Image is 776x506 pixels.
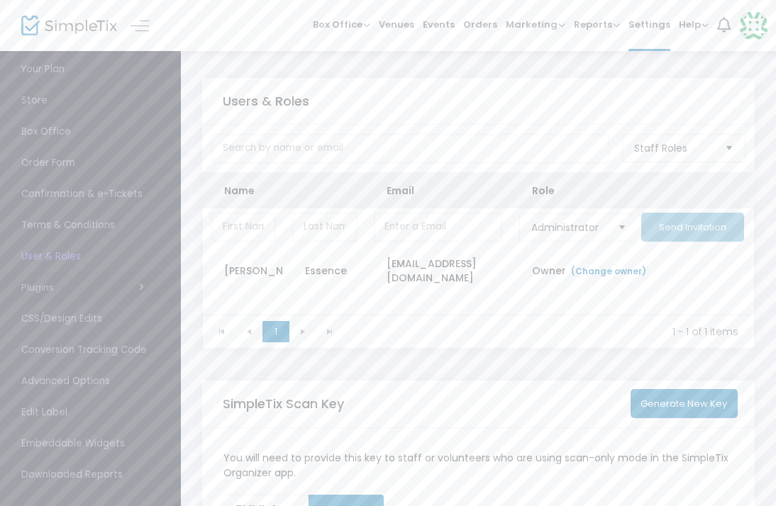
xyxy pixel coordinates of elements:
[21,372,160,390] span: Advanced Options
[574,18,620,31] span: Reports
[21,466,160,484] span: Downloaded Reports
[21,60,160,79] span: Your Plan
[21,247,160,266] span: User & Roles
[423,6,455,43] span: Events
[365,246,511,296] td: [EMAIL_ADDRESS][DOMAIN_NAME]
[570,265,646,277] a: (Change owner)
[203,246,284,296] td: [PERSON_NAME]'s
[21,282,144,293] button: Plugins
[628,6,670,43] span: Settings
[211,134,609,163] input: Search by name or email
[313,18,370,31] span: Box Office
[223,396,344,412] h5: SimpleTix Scan Key
[21,216,160,235] span: Terms & Conditions
[612,214,632,241] button: Select
[679,18,709,31] span: Help
[463,6,497,43] span: Orders
[21,123,160,141] span: Box Office
[21,403,160,422] span: Edit Label
[284,246,365,296] td: Essence
[203,173,754,315] div: Data table
[203,173,284,208] th: Name
[365,173,511,208] th: Email
[506,18,565,31] span: Marketing
[21,91,160,110] span: Store
[21,185,160,203] span: Confirmation & e-Tickets
[379,6,414,43] span: Venues
[634,141,714,155] span: Staff Roles
[21,154,160,172] span: Order Form
[719,135,739,162] button: Select
[374,213,503,242] input: Enter a Email
[223,94,309,109] h5: Users & Roles
[21,341,160,359] span: Conversion Tracking Code
[631,389,738,418] button: Generate New Key
[21,434,160,453] span: Embeddable Widgets
[353,325,738,339] kendo-pager-info: 1 - 1 of 1 items
[532,264,650,278] span: Owner
[511,173,632,208] th: Role
[292,213,356,242] input: Last Name
[262,321,289,342] span: Page 1
[21,310,160,328] span: CSS/Design Edits
[531,220,605,235] span: Administrator
[216,451,741,480] div: You will need to provide this key to staff or volunteers who are using scan-only mode in the Simp...
[211,213,275,242] input: First Name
